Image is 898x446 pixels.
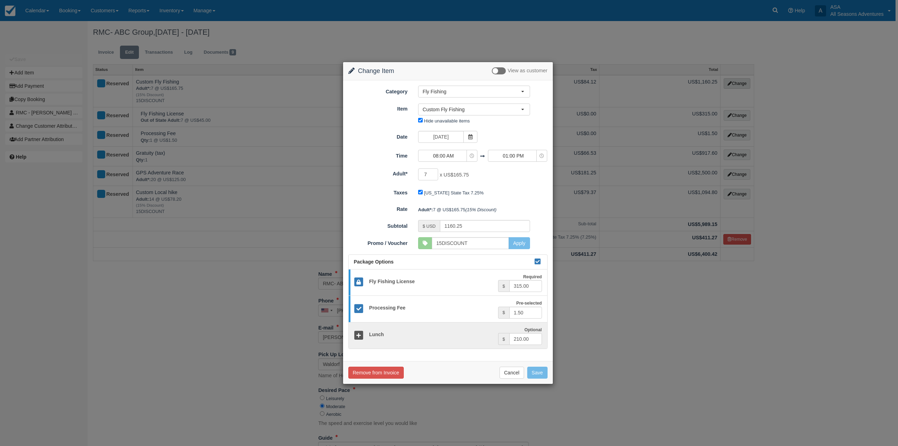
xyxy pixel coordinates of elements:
small: $ USD [423,224,436,229]
em: (15% Discount) [465,207,497,212]
span: 08:00 AM [418,152,468,159]
small: $ [503,310,505,315]
button: Apply [509,237,530,249]
h5: Fly Fishing License [364,279,498,284]
label: Rate [343,203,413,213]
span: Fly Fishing [423,88,521,95]
small: $ [503,337,505,342]
label: Date [343,131,413,141]
input: Adult* [418,168,438,180]
h5: Lunch [364,332,498,337]
div: 7 @ US$165.75 [413,204,553,215]
a: Lunch Optional $ [349,322,547,349]
strong: Required [523,274,542,279]
button: Save [527,367,548,379]
label: Adult* [343,168,413,178]
a: Processing Fee Pre-selected $ [349,295,547,322]
label: Subtotal [343,220,413,230]
label: Promo / Voucher [343,237,413,247]
strong: Adult* [418,207,433,212]
span: 01:00 PM [488,152,538,159]
span: x US$165.75 [440,172,469,178]
label: Hide unavailable items [424,118,470,124]
button: Remove from Invoice [348,367,404,379]
a: Fly Fishing License Required $ [349,269,547,296]
strong: Pre-selected [516,301,542,306]
button: Cancel [500,367,524,379]
small: $ [503,284,505,289]
label: Item [343,103,413,113]
button: 01:00 PM [488,150,547,162]
label: [US_STATE] State Tax 7.25% [424,190,484,195]
span: Change Item [358,67,394,74]
span: Custom Fly Fishing [423,106,521,113]
strong: Optional [524,327,542,332]
span: View as customer [508,68,547,74]
label: Category [343,86,413,95]
button: Custom Fly Fishing [418,104,530,115]
label: Taxes [343,187,413,197]
button: 08:00 AM [418,150,477,162]
span: Package Options [354,259,394,265]
h5: Processing Fee [364,305,498,311]
label: Time [343,150,413,160]
button: Fly Fishing [418,86,530,98]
